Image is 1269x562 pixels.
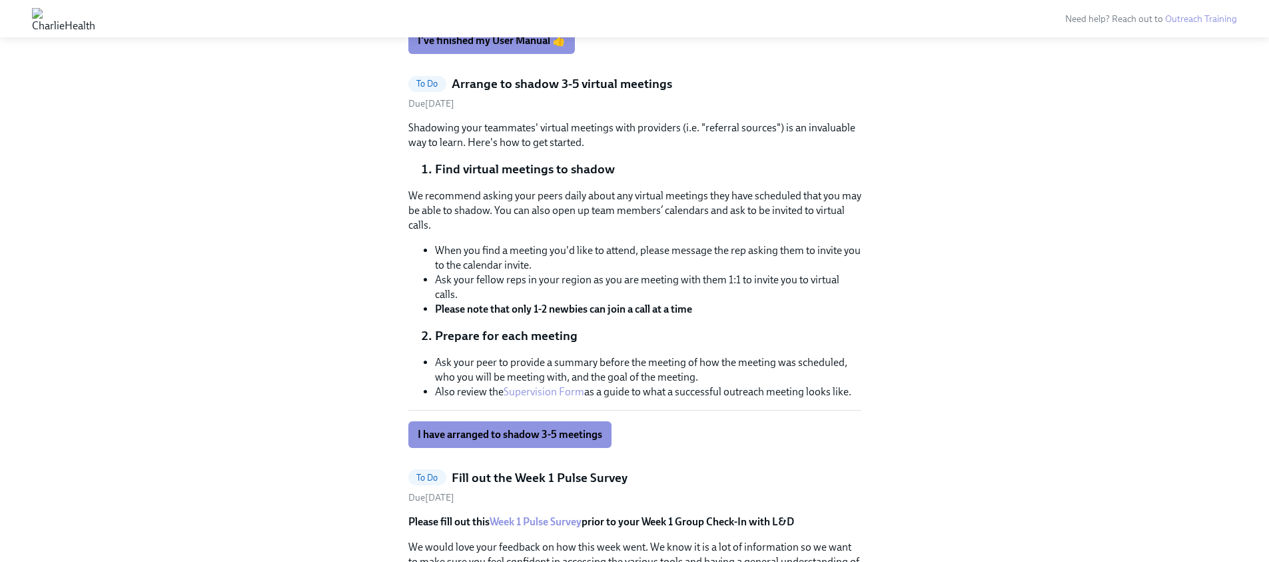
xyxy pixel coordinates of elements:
a: Outreach Training [1165,13,1237,25]
strong: Please note that only 1-2 newbies can join a call at a time [435,303,692,315]
p: Shadowing your teammates' virtual meetings with providers (i.e. "referral sources") is an invalua... [408,121,861,150]
button: I've finished my User Manual 👍 [408,27,575,54]
h5: Fill out the Week 1 Pulse Survey [452,469,628,487]
li: Ask your fellow reps in your region as you are meeting with them 1:1 to invite you to virtual calls. [435,273,861,302]
span: To Do [408,79,446,89]
li: Prepare for each meeting [435,327,861,345]
a: Week 1 Pulse Survey [490,515,582,528]
strong: Please fill out this prior to your Week 1 Group Check-In with L&D [408,515,794,528]
li: When you find a meeting you'd like to attend, please message the rep asking them to invite you to... [435,243,861,273]
span: To Do [408,473,446,483]
a: Supervision Form [504,385,584,398]
h5: Arrange to shadow 3-5 virtual meetings [452,75,672,93]
li: Find virtual meetings to shadow [435,161,861,178]
li: Also review the as a guide to what a successful outreach meeting looks like. [435,385,861,399]
span: Friday, October 10th 2025, 2:00 pm [408,492,454,503]
span: Tuesday, October 14th 2025, 10:00 am [408,98,454,109]
span: I've finished my User Manual 👍 [418,34,566,47]
p: We recommend asking your peers daily about any virtual meetings they have scheduled that you may ... [408,189,861,233]
span: Need help? Reach out to [1065,13,1237,25]
img: CharlieHealth [32,8,95,29]
a: To DoFill out the Week 1 Pulse SurveyDue[DATE] [408,469,861,505]
a: To DoArrange to shadow 3-5 virtual meetingsDue[DATE] [408,75,861,111]
li: Ask your peer to provide a summary before the meeting of how the meeting was scheduled, who you w... [435,355,861,385]
button: I have arranged to shadow 3-5 meetings [408,421,612,448]
span: I have arranged to shadow 3-5 meetings [418,428,602,441]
